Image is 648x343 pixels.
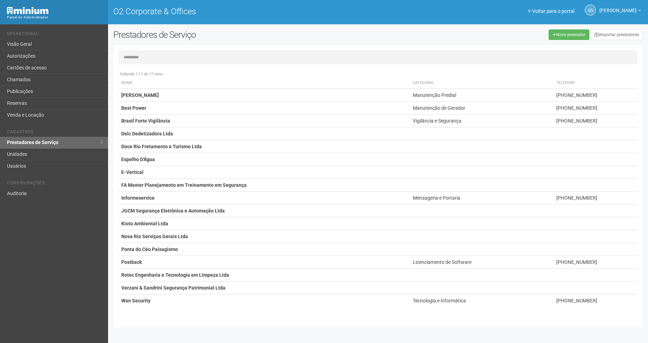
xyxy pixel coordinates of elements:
[553,294,638,307] td: [PHONE_NUMBER]
[113,30,328,40] h2: Prestadores de Serviço
[121,298,150,303] strong: Wan Security
[7,129,103,137] li: Cadastros
[121,169,143,175] strong: E-Vertical
[410,102,553,115] td: Manutenção de Gerador
[553,89,638,102] td: [PHONE_NUMBER]
[121,157,155,162] strong: Espelho D'Água
[410,192,553,204] td: Mensageria e Portaria
[599,9,641,14] a: [PERSON_NAME]
[528,8,574,14] a: Voltar para o portal
[121,182,247,188] strong: FA Master Planejamento em Treinamento em Segurança
[553,77,638,89] th: Telefone
[7,181,103,188] li: Configurações
[7,31,103,39] li: Operacional
[121,208,225,214] strong: JGCM Segurança Eletrônica e Automação Ltda
[549,30,589,40] a: Novo prestador
[121,259,142,265] strong: Postback
[113,7,373,16] h1: O2 Corporate & Offices
[553,115,638,127] td: [PHONE_NUMBER]
[121,272,229,278] strong: Rotec Engenharia e Tecnologia em Limpeza Ltda
[410,89,553,102] td: Manutenção Predial
[121,144,202,149] strong: Doce Rio Fretamento e Turismo Ltda
[585,5,596,16] a: GS
[553,256,638,269] td: [PHONE_NUMBER]
[121,92,159,98] strong: [PERSON_NAME]
[121,118,170,124] strong: Brasil Forte Vigilância
[121,131,173,136] strong: Delc Dedetizadora Ltda
[410,115,553,127] td: Vigilância e Segurança
[599,1,637,13] span: Gabriela Souza
[121,285,225,291] strong: Verzani & Sandrini Segurança Patrimonial Ltda
[410,256,553,269] td: Licenciamento de Software
[553,192,638,204] td: [PHONE_NUMBER]
[121,195,155,201] strong: Informeservice
[7,14,103,20] div: Painel do Administrador
[410,294,553,307] td: Tecnologia e Informática
[118,77,410,89] th: Nome
[121,246,178,252] strong: Ponta do Céu Paisagismo
[118,71,638,77] div: Exibindo 1-17 de 17 itens
[121,221,168,226] strong: Kioto Ambiental Ltda
[590,30,643,40] a: Importar prestadores
[121,105,146,111] strong: Best Power
[7,7,49,14] img: Minium
[553,102,638,115] td: [PHONE_NUMBER]
[410,77,553,89] th: Categoria
[121,234,188,239] strong: Nova Rio Serviços Gerais Ltda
